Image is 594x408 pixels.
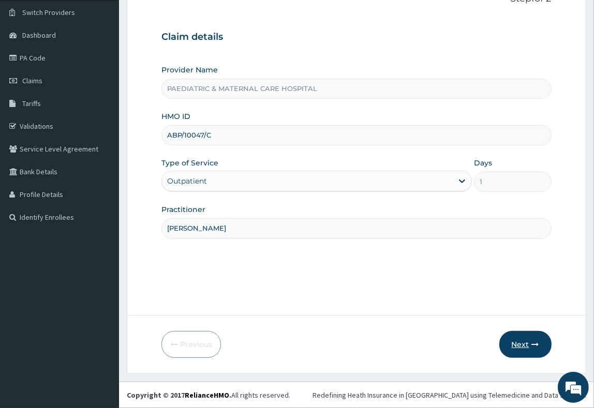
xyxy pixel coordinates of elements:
[5,282,197,319] textarea: Type your message and hit 'Enter'
[161,204,205,215] label: Practitioner
[22,76,42,85] span: Claims
[22,8,75,17] span: Switch Providers
[185,390,229,400] a: RelianceHMO
[127,390,231,400] strong: Copyright © 2017 .
[161,32,551,43] h3: Claim details
[161,218,551,238] input: Enter Name
[499,331,552,358] button: Next
[161,125,551,145] input: Enter HMO ID
[161,65,218,75] label: Provider Name
[19,52,42,78] img: d_794563401_company_1708531726252_794563401
[313,390,586,400] div: Redefining Heath Insurance in [GEOGRAPHIC_DATA] using Telemedicine and Data Science!
[54,58,174,71] div: Chat with us now
[167,176,207,186] div: Outpatient
[119,382,594,408] footer: All rights reserved.
[474,158,492,168] label: Days
[22,99,41,108] span: Tariffs
[170,5,195,30] div: Minimize live chat window
[161,111,190,122] label: HMO ID
[161,331,221,358] button: Previous
[161,158,218,168] label: Type of Service
[22,31,56,40] span: Dashboard
[60,130,143,235] span: We're online!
